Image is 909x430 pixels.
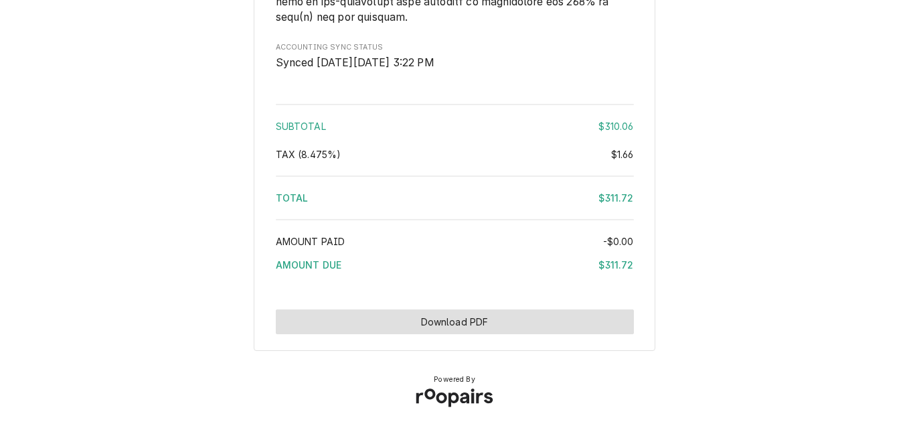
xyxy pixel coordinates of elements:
span: Amount Paid [276,236,345,247]
div: Tax [276,147,634,161]
div: $1.66 [611,147,634,161]
span: Tax ( 8.475% ) [276,149,341,160]
div: Amount Paid [276,234,634,248]
div: Amount Due [276,258,634,272]
div: Button Group Row [276,309,634,334]
div: $311.72 [598,258,633,272]
span: Total [276,192,309,204]
div: $311.72 [598,191,633,205]
div: Accounting Sync Status [276,42,634,71]
span: Synced [DATE][DATE] 3:22 PM [276,56,434,69]
span: Powered By [434,374,475,385]
div: Amount Summary [276,99,634,281]
span: Amount Due [276,259,342,271]
button: Download PDF [276,309,634,334]
div: Button Group [276,309,634,334]
span: Accounting Sync Status [276,42,634,53]
div: Subtotal [276,119,634,133]
span: Accounting Sync Status [276,55,634,71]
span: Subtotal [276,121,326,132]
div: Total [276,191,634,205]
img: Roopairs [405,378,504,418]
div: -$0.00 [603,234,634,248]
div: $310.06 [598,119,633,133]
